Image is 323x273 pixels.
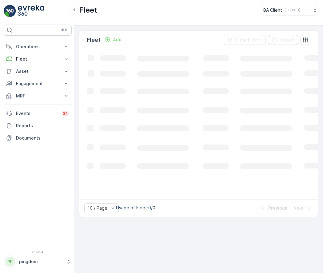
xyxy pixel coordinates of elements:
[4,77,72,90] button: Engagement
[4,120,72,132] a: Reports
[16,56,59,62] p: Fleet
[63,111,68,116] p: 34
[4,41,72,53] button: Operations
[16,93,59,99] p: MRF
[235,37,262,43] p: Clear Filters
[280,37,294,43] p: Export
[5,257,15,267] div: PP
[113,37,122,43] p: Add
[4,53,72,65] button: Fleet
[223,35,265,45] button: Clear Filters
[79,5,97,15] p: Fleet
[18,5,44,17] img: logo_light-DOdMpM7g.png
[116,205,155,211] p: Usage of Fleet : 0/0
[19,259,63,265] p: pingdom
[285,8,300,13] p: ( +03:00 )
[263,7,282,13] p: QA Client
[4,107,72,120] a: Events34
[16,110,58,117] p: Events
[61,28,67,33] p: ⌘B
[4,65,72,77] button: Asset
[293,205,304,211] p: Next
[16,81,59,87] p: Engagement
[263,5,318,15] button: QA Client(+03:00)
[259,204,288,212] button: Previous
[87,36,101,44] p: Fleet
[16,135,69,141] p: Documents
[16,68,59,74] p: Asset
[4,90,72,102] button: MRF
[4,255,72,268] button: PPpingdom
[4,132,72,144] a: Documents
[268,205,287,211] p: Previous
[268,35,298,45] button: Export
[4,250,72,254] span: v 1.50.4
[102,36,124,43] button: Add
[16,123,69,129] p: Reports
[16,44,59,50] p: Operations
[293,204,313,212] button: Next
[4,5,16,17] img: logo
